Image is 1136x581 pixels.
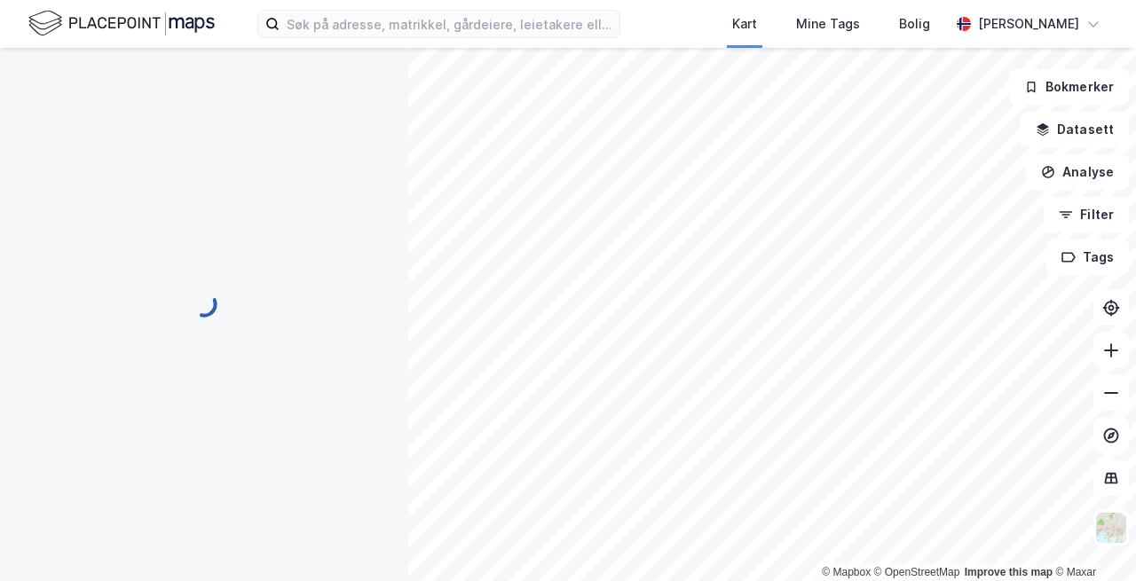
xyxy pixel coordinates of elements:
a: OpenStreetMap [874,566,960,578]
input: Søk på adresse, matrikkel, gårdeiere, leietakere eller personer [280,11,619,37]
a: Mapbox [822,566,871,578]
img: spinner.a6d8c91a73a9ac5275cf975e30b51cfb.svg [190,290,218,318]
button: Datasett [1021,112,1129,147]
button: Filter [1044,197,1129,232]
div: Mine Tags [796,13,860,35]
button: Analyse [1026,154,1129,190]
div: [PERSON_NAME] [978,13,1079,35]
a: Improve this map [965,566,1053,578]
div: Kart [732,13,757,35]
button: Bokmerker [1009,69,1129,105]
div: Kontrollprogram for chat [1047,496,1136,581]
iframe: Chat Widget [1047,496,1136,581]
button: Tags [1046,239,1129,275]
div: Bolig [899,13,930,35]
img: logo.f888ab2527a4732fd821a326f86c7f29.svg [28,8,215,39]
